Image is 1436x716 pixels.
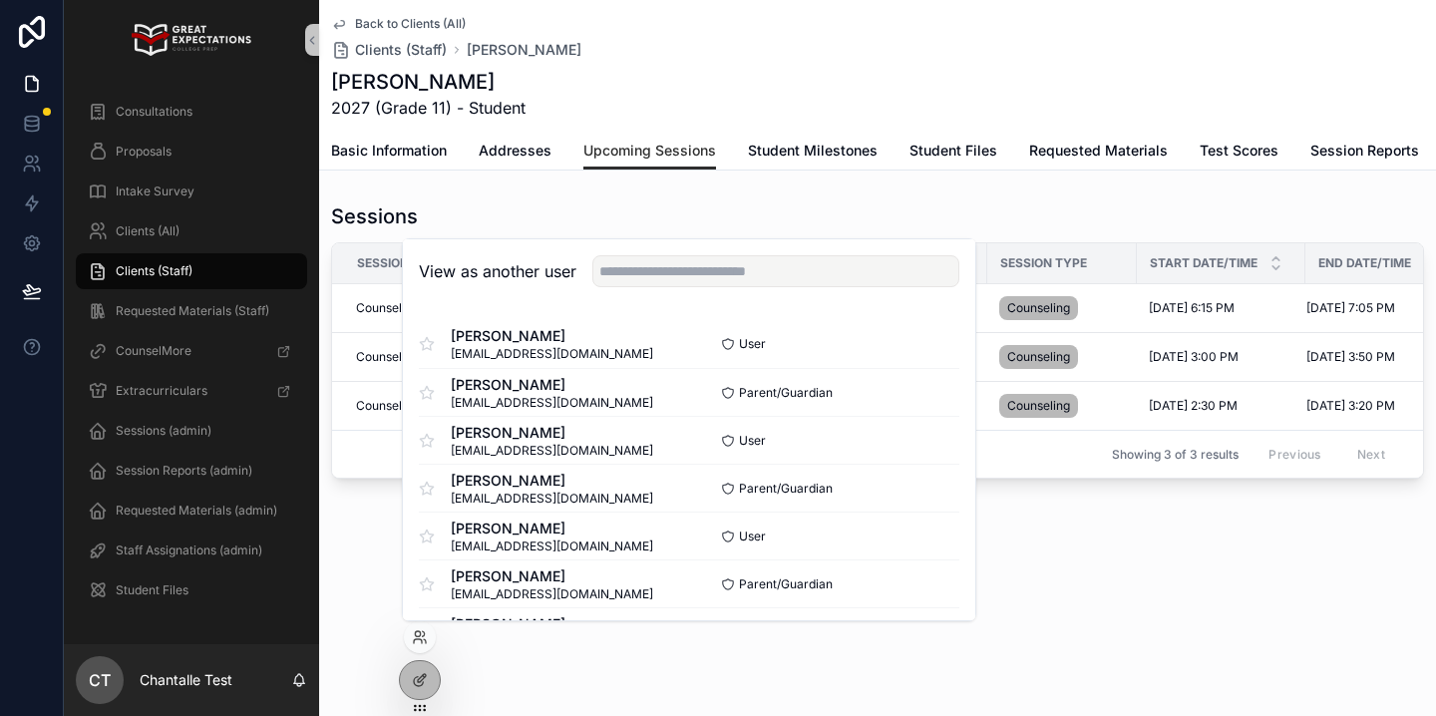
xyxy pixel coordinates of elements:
[116,104,192,120] span: Consultations
[451,538,653,554] span: [EMAIL_ADDRESS][DOMAIN_NAME]
[451,614,653,634] span: [PERSON_NAME]
[331,16,466,32] a: Back to Clients (All)
[76,174,307,209] a: Intake Survey
[748,141,878,161] span: Student Milestones
[76,373,307,409] a: Extracurriculars
[116,423,211,439] span: Sessions (admin)
[116,303,269,319] span: Requested Materials (Staff)
[116,383,207,399] span: Extracurriculars
[132,24,250,56] img: App logo
[331,141,447,161] span: Basic Information
[1149,300,1235,316] span: [DATE] 6:15 PM
[356,349,638,365] span: Counseling – [PERSON_NAME] & [PERSON_NAME]
[739,529,766,544] span: User
[355,16,466,32] span: Back to Clients (All)
[1112,447,1239,463] span: Showing 3 of 3 results
[1000,255,1087,271] span: Session Type
[116,144,172,160] span: Proposals
[451,491,653,507] span: [EMAIL_ADDRESS][DOMAIN_NAME]
[479,133,551,173] a: Addresses
[1007,398,1070,414] span: Counseling
[76,493,307,529] a: Requested Materials (admin)
[1306,300,1395,316] span: [DATE] 7:05 PM
[451,586,653,602] span: [EMAIL_ADDRESS][DOMAIN_NAME]
[451,395,653,411] span: [EMAIL_ADDRESS][DOMAIN_NAME]
[116,223,179,239] span: Clients (All)
[76,333,307,369] a: CounselMore
[331,68,526,96] h1: [PERSON_NAME]
[116,343,191,359] span: CounselMore
[909,133,997,173] a: Student Files
[451,471,653,491] span: [PERSON_NAME]
[331,96,526,120] span: 2027 (Grade 11) - Student
[76,213,307,249] a: Clients (All)
[451,423,653,443] span: [PERSON_NAME]
[419,259,576,283] h2: View as another user
[479,141,551,161] span: Addresses
[331,202,418,230] h1: Sessions
[1310,133,1419,173] a: Session Reports
[357,255,448,271] span: Session Name
[1029,133,1168,173] a: Requested Materials
[739,481,833,497] span: Parent/Guardian
[739,336,766,352] span: User
[583,141,716,161] span: Upcoming Sessions
[739,576,833,592] span: Parent/Guardian
[451,346,653,362] span: [EMAIL_ADDRESS][DOMAIN_NAME]
[583,133,716,171] a: Upcoming Sessions
[451,566,653,586] span: [PERSON_NAME]
[356,300,638,316] span: Counseling – [PERSON_NAME] & [PERSON_NAME]
[451,375,653,395] span: [PERSON_NAME]
[739,433,766,449] span: User
[116,503,277,519] span: Requested Materials (admin)
[1306,349,1395,365] span: [DATE] 3:50 PM
[1007,300,1070,316] span: Counseling
[467,40,581,60] a: [PERSON_NAME]
[1318,255,1411,271] span: End Date/Time
[140,670,232,690] p: Chantalle Test
[116,542,262,558] span: Staff Assignations (admin)
[76,572,307,608] a: Student Files
[76,533,307,568] a: Staff Assignations (admin)
[1150,255,1257,271] span: Start Date/Time
[116,263,192,279] span: Clients (Staff)
[76,453,307,489] a: Session Reports (admin)
[1306,398,1395,414] span: [DATE] 3:20 PM
[89,668,111,692] span: CT
[451,326,653,346] span: [PERSON_NAME]
[1310,141,1419,161] span: Session Reports
[76,94,307,130] a: Consultations
[76,293,307,329] a: Requested Materials (Staff)
[356,398,638,414] span: Counseling – [PERSON_NAME] & [PERSON_NAME]
[116,183,194,199] span: Intake Survey
[116,582,188,598] span: Student Files
[1029,141,1168,161] span: Requested Materials
[451,519,653,538] span: [PERSON_NAME]
[739,385,833,401] span: Parent/Guardian
[1200,141,1278,161] span: Test Scores
[116,463,252,479] span: Session Reports (admin)
[331,40,447,60] a: Clients (Staff)
[76,253,307,289] a: Clients (Staff)
[1007,349,1070,365] span: Counseling
[76,134,307,170] a: Proposals
[76,413,307,449] a: Sessions (admin)
[64,80,319,634] div: scrollable content
[1149,349,1239,365] span: [DATE] 3:00 PM
[909,141,997,161] span: Student Files
[451,443,653,459] span: [EMAIL_ADDRESS][DOMAIN_NAME]
[748,133,878,173] a: Student Milestones
[355,40,447,60] span: Clients (Staff)
[331,133,447,173] a: Basic Information
[1149,398,1238,414] span: [DATE] 2:30 PM
[1200,133,1278,173] a: Test Scores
